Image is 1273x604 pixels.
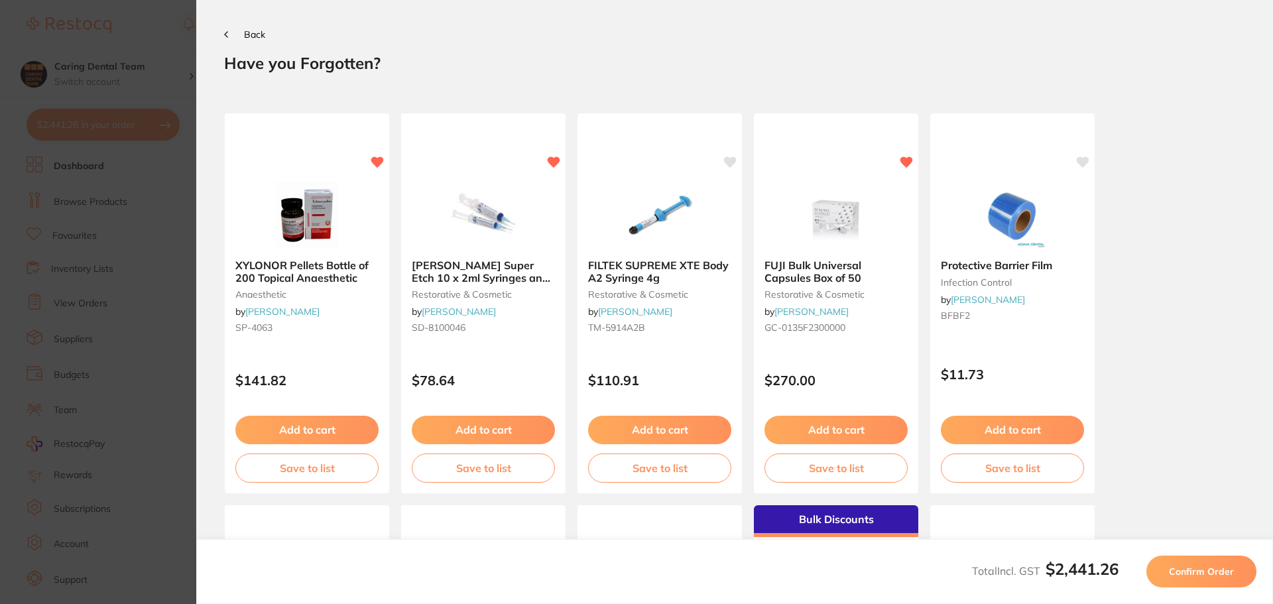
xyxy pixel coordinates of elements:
[764,259,908,284] b: FUJI Bulk Universal Capsules Box of 50
[235,322,379,333] small: SP-4063
[235,289,379,300] small: anaesthetic
[235,259,379,284] b: XYLONOR Pellets Bottle of 200 Topical Anaesthetic
[224,53,1245,73] h2: Have you Forgotten?
[224,29,265,40] button: Back
[588,373,731,388] p: $110.91
[598,306,672,318] a: [PERSON_NAME]
[793,182,879,249] img: FUJI Bulk Universal Capsules Box of 50
[941,294,1025,306] span: by
[1146,556,1256,587] button: Confirm Order
[588,259,731,284] b: FILTEK SUPREME XTE Body A2 Syringe 4g
[764,373,908,388] p: $270.00
[764,322,908,333] small: GC-0135F2300000
[941,453,1084,483] button: Save to list
[412,306,496,318] span: by
[588,453,731,483] button: Save to list
[588,416,731,444] button: Add to cart
[235,373,379,388] p: $141.82
[941,277,1084,288] small: infection control
[969,182,1056,249] img: Protective Barrier Film
[245,306,320,318] a: [PERSON_NAME]
[951,294,1025,306] a: [PERSON_NAME]
[941,416,1084,444] button: Add to cart
[617,182,703,249] img: FILTEK SUPREME XTE Body A2 Syringe 4g
[754,505,918,537] div: Bulk Discounts
[235,453,379,483] button: Save to list
[412,416,555,444] button: Add to cart
[235,416,379,444] button: Add to cart
[412,373,555,388] p: $78.64
[588,322,731,333] small: TM-5914A2B
[941,259,1084,271] b: Protective Barrier Film
[972,564,1119,577] span: Total Incl. GST
[440,182,526,249] img: HENRY SCHEIN Super Etch 10 x 2ml Syringes and 50 Tips
[412,453,555,483] button: Save to list
[588,306,672,318] span: by
[412,289,555,300] small: restorative & cosmetic
[764,416,908,444] button: Add to cart
[422,306,496,318] a: [PERSON_NAME]
[588,289,731,300] small: restorative & cosmetic
[412,322,555,333] small: SD-8100046
[941,367,1084,382] p: $11.73
[941,310,1084,321] small: BFBF2
[244,29,265,40] span: Back
[764,306,849,318] span: by
[764,289,908,300] small: restorative & cosmetic
[412,259,555,284] b: HENRY SCHEIN Super Etch 10 x 2ml Syringes and 50 Tips
[764,453,908,483] button: Save to list
[1169,566,1234,577] span: Confirm Order
[235,306,320,318] span: by
[264,182,350,249] img: XYLONOR Pellets Bottle of 200 Topical Anaesthetic
[774,306,849,318] a: [PERSON_NAME]
[1046,559,1119,579] b: $2,441.26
